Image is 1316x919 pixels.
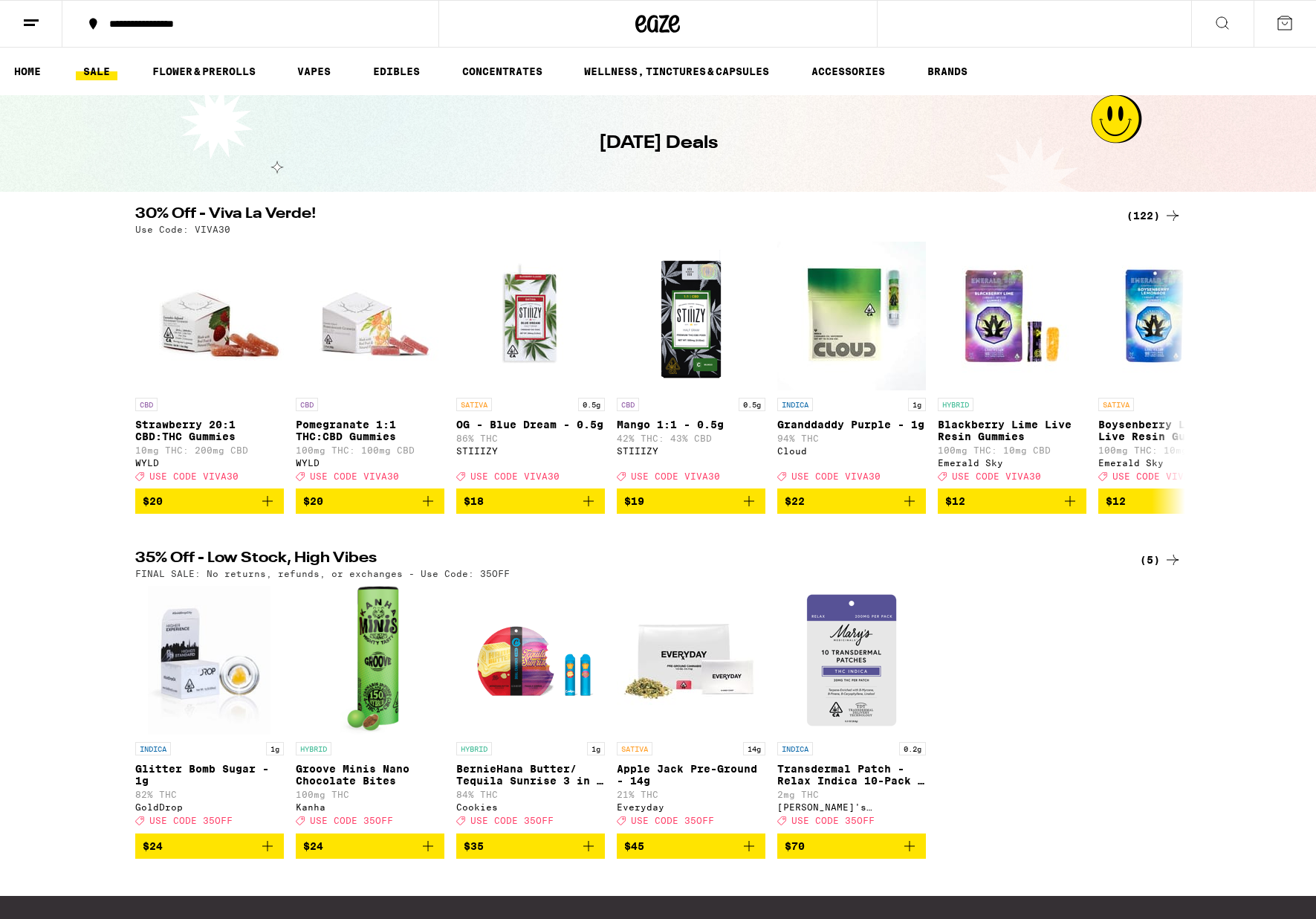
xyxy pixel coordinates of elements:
[617,446,765,456] div: STIIIZY
[804,62,892,80] a: ACCESSORIES
[920,62,975,80] a: BRANDS
[938,445,1086,455] p: 100mg THC: 10mg CBD
[617,433,765,443] p: 42% THC: 43% CBD
[135,790,284,799] p: 82% THC
[578,398,605,411] p: 0.5g
[1140,551,1182,569] a: (5)
[617,790,765,799] p: 21% THC
[456,586,605,833] a: Open page for BernieHana Butter/ Tequila Sunrise 3 in 1 AIO - 1g from Cookies
[135,488,284,514] button: Add to bag
[599,131,718,156] h1: [DATE] Deals
[1098,242,1247,390] img: Emerald Sky - Boysenberry Lemonade Live Resin Gummies
[777,488,926,514] button: Add to bag
[777,242,926,488] a: Open page for Granddaddy Purple - 1g from Cloud
[340,586,400,735] img: Kanha - Groove Minis Nano Chocolate Bites
[135,586,284,833] a: Open page for Glitter Bomb Sugar - 1g from GoldDrop
[938,242,1086,390] img: Emerald Sky - Blackberry Lime Live Resin Gummies
[135,419,284,442] p: Strawberry 20:1 CBD:THC Gummies
[631,816,714,826] span: USE CODE 35OFF
[135,207,1109,225] h2: 30% Off - Viva La Verde!
[303,840,323,852] span: $24
[631,471,720,481] span: USE CODE VIVA30
[455,62,550,80] a: CONCENTRATES
[617,419,765,431] p: Mango 1:1 - 0.5g
[1098,445,1247,455] p: 100mg THC: 10mg CBD
[908,398,926,411] p: 1g
[149,471,239,481] span: USE CODE VIVA30
[617,742,652,755] p: SATIVA
[456,763,605,787] p: BernieHana Butter/ Tequila Sunrise 3 in 1 AIO - 1g
[456,242,605,390] img: STIIIZY - OG - Blue Dream - 0.5g
[791,816,875,826] span: USE CODE 35OFF
[303,495,323,507] span: $20
[1127,207,1182,225] a: (122)
[296,742,331,755] p: HYBRID
[296,458,444,468] div: WYLD
[938,242,1086,488] a: Open page for Blackberry Lime Live Resin Gummies from Emerald Sky
[777,742,813,755] p: INDICA
[456,488,605,514] button: Add to bag
[456,790,605,799] p: 84% THC
[617,763,765,787] p: Apple Jack Pre-Ground - 14g
[135,802,284,812] div: GoldDrop
[1106,495,1126,507] span: $12
[777,802,926,812] div: [PERSON_NAME]'s Medicinals
[952,471,1041,481] span: USE CODE VIVA30
[135,242,284,488] a: Open page for Strawberry 20:1 CBD:THC Gummies from WYLD
[624,840,644,852] span: $45
[1098,458,1247,468] div: Emerald Sky
[7,62,48,80] a: HOME
[135,225,230,234] p: Use Code: VIVA30
[617,242,765,488] a: Open page for Mango 1:1 - 0.5g from STIIIZY
[791,471,881,481] span: USE CODE VIVA30
[135,445,284,455] p: 10mg THC: 200mg CBD
[296,242,444,488] a: Open page for Pomegranate 1:1 THC:CBD Gummies from WYLD
[135,458,284,468] div: WYLD
[938,488,1086,514] button: Add to bag
[945,495,965,507] span: $12
[617,833,765,859] button: Add to bag
[296,833,444,859] button: Add to bag
[777,790,926,799] p: 2mg THC
[296,763,444,787] p: Groove Minis Nano Chocolate Bites
[296,790,444,799] p: 100mg THC
[739,398,765,411] p: 0.5g
[135,242,284,390] img: WYLD - Strawberry 20:1 CBD:THC Gummies
[1112,471,1202,481] span: USE CODE VIVA30
[296,586,444,833] a: Open page for Groove Minis Nano Chocolate Bites from Kanha
[777,446,926,456] div: Cloud
[296,242,444,390] img: WYLD - Pomegranate 1:1 THC:CBD Gummies
[456,586,605,735] img: Cookies - BernieHana Butter/ Tequila Sunrise 3 in 1 AIO - 1g
[456,242,605,488] a: Open page for OG - Blue Dream - 0.5g from STIIIZY
[1098,398,1134,411] p: SATIVA
[785,840,805,852] span: $70
[617,242,765,390] img: STIIIZY - Mango 1:1 - 0.5g
[938,458,1086,468] div: Emerald Sky
[777,833,926,859] button: Add to bag
[1098,242,1247,488] a: Open page for Boysenberry Lemonade Live Resin Gummies from Emerald Sky
[135,833,284,859] button: Add to bag
[456,833,605,859] button: Add to bag
[310,471,399,481] span: USE CODE VIVA30
[470,816,554,826] span: USE CODE 35OFF
[785,495,805,507] span: $22
[577,62,777,80] a: WELLNESS, TINCTURES & CAPSULES
[266,742,284,755] p: 1g
[296,488,444,514] button: Add to bag
[296,445,444,455] p: 100mg THC: 100mg CBD
[290,62,338,80] a: VAPES
[777,242,926,390] img: Cloud - Granddaddy Purple - 1g
[135,398,158,411] p: CBD
[143,840,163,852] span: $24
[624,495,644,507] span: $19
[777,433,926,443] p: 94% THC
[296,398,318,411] p: CBD
[777,763,926,787] p: Transdermal Patch - Relax Indica 10-Pack - 200mg
[145,62,263,80] a: FLOWER & PREROLLS
[456,433,605,443] p: 86% THC
[777,586,926,735] img: Mary's Medicinals - Transdermal Patch - Relax Indica 10-Pack - 200mg
[1098,419,1247,442] p: Boysenberry Lemonade Live Resin Gummies
[743,742,765,755] p: 14g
